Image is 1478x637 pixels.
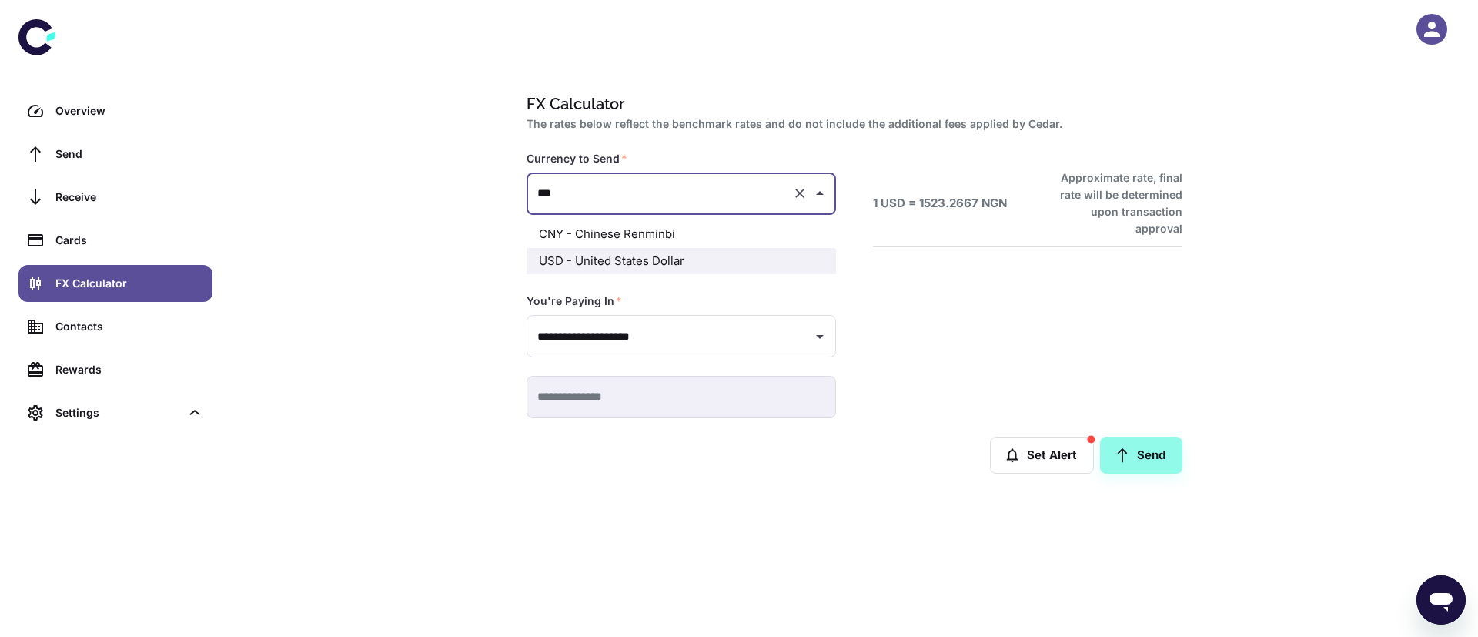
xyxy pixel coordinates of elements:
li: CNY - Chinese Renminbi [527,221,836,248]
div: FX Calculator [55,275,203,292]
a: Receive [18,179,212,216]
div: Cards [55,232,203,249]
li: USD - United States Dollar [527,248,836,275]
iframe: Button to launch messaging window [1416,575,1466,625]
div: Overview [55,102,203,119]
button: Set Alert [990,437,1094,474]
button: Close [809,183,831,204]
label: You're Paying In [527,293,622,309]
a: Contacts [18,308,212,345]
label: Currency to Send [527,151,627,166]
a: Send [18,136,212,173]
a: Overview [18,92,212,129]
button: Clear [789,183,811,204]
a: FX Calculator [18,265,212,302]
div: Settings [18,394,212,431]
a: Rewards [18,351,212,388]
h1: FX Calculator [527,92,1176,116]
button: Open [809,326,831,347]
div: Rewards [55,361,203,378]
h6: 1 USD = 1523.2667 NGN [873,195,1007,213]
h6: Approximate rate, final rate will be determined upon transaction approval [1043,169,1182,237]
div: Send [55,146,203,163]
a: Send [1100,437,1182,474]
div: Contacts [55,318,203,335]
div: Receive [55,189,203,206]
a: Cards [18,222,212,259]
div: Settings [55,404,180,421]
